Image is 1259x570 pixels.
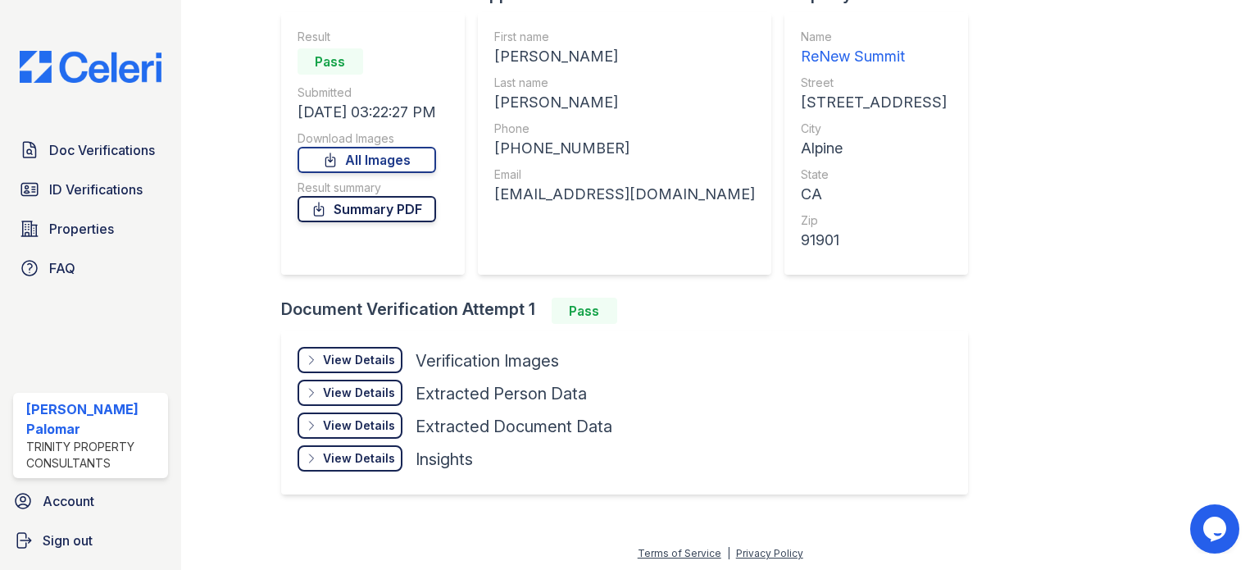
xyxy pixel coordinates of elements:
[323,352,395,368] div: View Details
[727,547,730,559] div: |
[43,531,93,550] span: Sign out
[298,147,436,173] a: All Images
[1190,504,1243,554] iframe: chat widget
[801,137,947,160] div: Alpine
[494,45,755,68] div: [PERSON_NAME]
[494,75,755,91] div: Last name
[13,134,168,166] a: Doc Verifications
[13,212,168,245] a: Properties
[801,29,947,68] a: Name ReNew Summit
[494,137,755,160] div: [PHONE_NUMBER]
[638,547,721,559] a: Terms of Service
[801,166,947,183] div: State
[801,45,947,68] div: ReNew Summit
[298,130,436,147] div: Download Images
[801,91,947,114] div: [STREET_ADDRESS]
[416,349,559,372] div: Verification Images
[416,415,612,438] div: Extracted Document Data
[298,29,436,45] div: Result
[26,439,161,472] div: Trinity Property Consultants
[13,252,168,285] a: FAQ
[7,51,175,83] img: CE_Logo_Blue-a8612792a0a2168367f1c8372b55b34899dd931a85d93a1a3d3e32e68fde9ad4.png
[298,196,436,222] a: Summary PDF
[7,485,175,518] a: Account
[323,450,395,467] div: View Details
[26,399,161,439] div: [PERSON_NAME] Palomar
[298,101,436,124] div: [DATE] 03:22:27 PM
[736,547,803,559] a: Privacy Policy
[7,524,175,557] a: Sign out
[801,229,947,252] div: 91901
[801,75,947,91] div: Street
[43,491,94,511] span: Account
[494,121,755,137] div: Phone
[298,180,436,196] div: Result summary
[49,258,75,278] span: FAQ
[298,84,436,101] div: Submitted
[49,219,114,239] span: Properties
[801,29,947,45] div: Name
[801,121,947,137] div: City
[323,417,395,434] div: View Details
[494,166,755,183] div: Email
[494,29,755,45] div: First name
[49,180,143,199] span: ID Verifications
[13,173,168,206] a: ID Verifications
[801,183,947,206] div: CA
[494,91,755,114] div: [PERSON_NAME]
[552,298,617,324] div: Pass
[49,140,155,160] span: Doc Verifications
[801,212,947,229] div: Zip
[298,48,363,75] div: Pass
[323,385,395,401] div: View Details
[494,183,755,206] div: [EMAIL_ADDRESS][DOMAIN_NAME]
[416,448,473,471] div: Insights
[416,382,587,405] div: Extracted Person Data
[281,298,981,324] div: Document Verification Attempt 1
